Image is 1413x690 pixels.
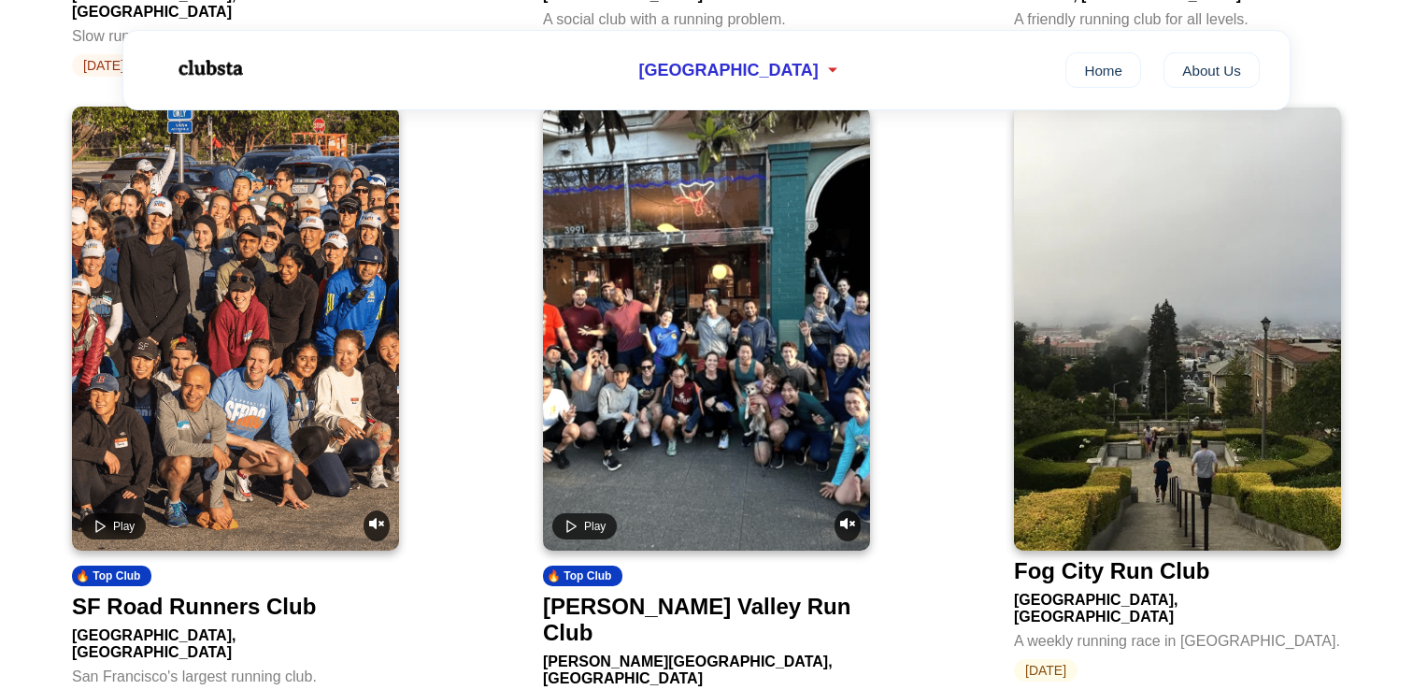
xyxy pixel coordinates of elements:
[1065,52,1141,88] a: Home
[584,520,606,533] span: Play
[1163,52,1260,88] a: About Us
[1014,625,1341,650] div: A weekly running race in [GEOGRAPHIC_DATA].
[638,61,818,80] span: [GEOGRAPHIC_DATA]
[153,45,265,92] img: Logo
[364,510,390,541] button: Unmute video
[1014,659,1078,682] span: [DATE]
[1014,107,1341,551] img: Fog City Run Club
[835,510,861,541] button: Unmute video
[72,594,316,620] div: SF Road Runners Club
[543,594,863,646] div: [PERSON_NAME] Valley Run Club
[552,513,617,539] button: Play video
[1014,4,1341,28] div: A friendly running club for all levels.
[72,661,399,685] div: San Francisco's largest running club.
[543,646,870,687] div: [PERSON_NAME][GEOGRAPHIC_DATA], [GEOGRAPHIC_DATA]
[1014,107,1341,682] a: Fog City Run ClubFog City Run Club[GEOGRAPHIC_DATA], [GEOGRAPHIC_DATA]A weekly running race in [G...
[543,4,870,28] div: A social club with a running problem.
[81,513,146,539] button: Play video
[543,566,622,586] div: 🔥 Top Club
[1014,584,1341,625] div: [GEOGRAPHIC_DATA], [GEOGRAPHIC_DATA]
[72,620,399,661] div: [GEOGRAPHIC_DATA], [GEOGRAPHIC_DATA]
[72,566,151,586] div: 🔥 Top Club
[113,520,135,533] span: Play
[1014,558,1209,584] div: Fog City Run Club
